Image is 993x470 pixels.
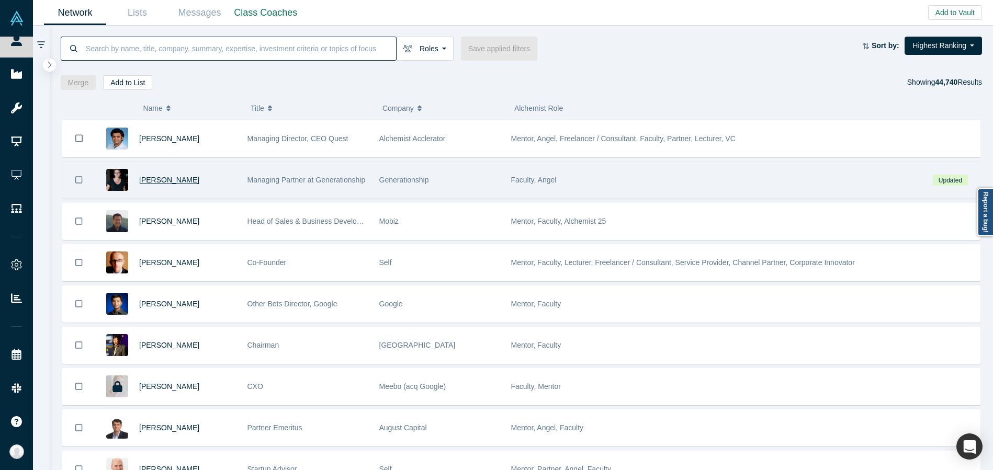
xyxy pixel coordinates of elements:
span: Head of Sales & Business Development (interim) [247,217,406,225]
a: [PERSON_NAME] [139,258,199,267]
span: Mentor, Faculty, Alchemist 25 [511,217,606,225]
strong: 44,740 [935,78,957,86]
button: Bookmark [63,286,95,322]
span: Managing Director, CEO Quest [247,134,348,143]
span: Meebo (acq Google) [379,382,446,391]
span: Mentor, Faculty, Lecturer, Freelancer / Consultant, Service Provider, Channel Partner, Corporate ... [511,258,855,267]
button: Bookmark [63,245,95,281]
img: Timothy Chou's Profile Image [106,334,128,356]
span: CXO [247,382,263,391]
span: Faculty, Angel [511,176,557,184]
span: Title [251,97,264,119]
span: Mobiz [379,217,399,225]
span: Name [143,97,162,119]
span: Mentor, Angel, Faculty [511,423,584,432]
button: Name [143,97,240,119]
img: Vivek Mehra's Profile Image [106,417,128,439]
a: Messages [168,1,231,25]
span: Partner Emeritus [247,423,302,432]
button: Merge [61,75,96,90]
span: Results [935,78,982,86]
a: [PERSON_NAME] [139,382,199,391]
span: Chairman [247,341,279,349]
span: Mentor, Faculty [511,300,561,308]
a: Lists [106,1,168,25]
button: Roles [396,37,454,61]
a: Class Coaches [231,1,301,25]
button: Title [251,97,371,119]
button: Bookmark [63,120,95,157]
span: August Capital [379,423,427,432]
span: Company [382,97,414,119]
a: [PERSON_NAME] [139,341,199,349]
img: Steven Kan's Profile Image [106,293,128,315]
span: Alchemist Acclerator [379,134,446,143]
a: [PERSON_NAME] [139,134,199,143]
button: Bookmark [63,162,95,198]
span: Updated [933,175,967,186]
button: Add to Vault [928,5,982,20]
span: Faculty, Mentor [511,382,561,391]
a: [PERSON_NAME] [139,217,199,225]
button: Company [382,97,503,119]
button: Bookmark [63,327,95,363]
button: Save applied filters [461,37,537,61]
img: Rachel Chalmers's Profile Image [106,169,128,191]
button: Add to List [103,75,152,90]
a: [PERSON_NAME] [139,423,199,432]
img: Gnani Palanikumar's Profile Image [106,128,128,150]
span: Managing Partner at Generationship [247,176,366,184]
a: Report a bug! [977,188,993,236]
span: Google [379,300,403,308]
span: Self [379,258,392,267]
button: Bookmark [63,203,95,239]
span: Alchemist Role [514,104,563,112]
a: [PERSON_NAME] [139,300,199,308]
strong: Sort by: [872,41,899,50]
input: Search by name, title, company, summary, expertise, investment criteria or topics of focus [85,36,396,61]
div: Showing [907,75,982,90]
a: [PERSON_NAME] [139,176,199,184]
span: [GEOGRAPHIC_DATA] [379,341,456,349]
button: Highest Ranking [905,37,982,55]
button: Bookmark [63,410,95,446]
span: Co-Founder [247,258,287,267]
span: Mentor, Faculty [511,341,561,349]
img: Michael Chang's Profile Image [106,210,128,232]
img: Annika Lauer's Account [9,444,24,459]
button: Bookmark [63,369,95,405]
img: Robert Winder's Profile Image [106,251,128,273]
span: Mentor, Angel, Freelancer / Consultant, Faculty, Partner, Lecturer, VC [511,134,736,143]
span: Other Bets Director, Google [247,300,337,308]
a: Network [44,1,106,25]
img: Alchemist Vault Logo [9,11,24,26]
span: Generationship [379,176,429,184]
